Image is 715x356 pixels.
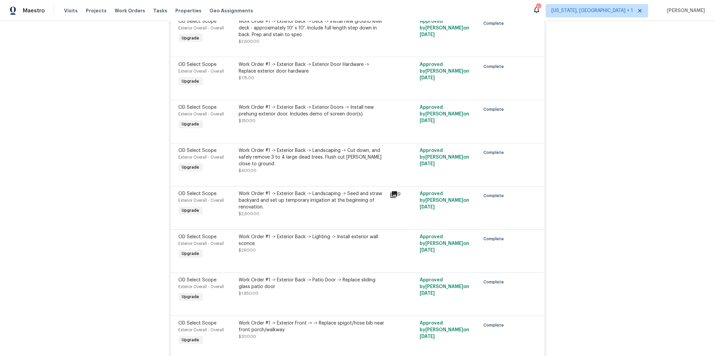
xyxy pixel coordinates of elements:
[179,156,224,160] span: Exterior Overall - Overall
[420,291,435,296] span: [DATE]
[420,192,469,210] span: Approved by [PERSON_NAME] on
[153,8,167,13] span: Tasks
[179,207,202,214] span: Upgrade
[179,328,224,332] span: Exterior Overall - Overall
[179,112,224,116] span: Exterior Overall - Overall
[420,335,435,339] span: [DATE]
[420,321,469,339] span: Approved by [PERSON_NAME] on
[179,199,224,203] span: Exterior Overall - Overall
[179,35,202,41] span: Upgrade
[179,192,217,196] span: OD Select Scope
[420,19,469,37] span: Approved by [PERSON_NAME] on
[86,7,107,14] span: Projects
[64,7,78,14] span: Visits
[179,278,217,283] span: OD Select Scope
[179,235,217,240] span: OD Select Scope
[179,62,217,67] span: OD Select Scope
[179,242,224,246] span: Exterior Overall - Overall
[179,69,224,73] span: Exterior Overall - Overall
[239,277,386,290] div: Work Order #1 -> Exterior Back -> Patio Door -> Replace sliding glass patio door
[179,164,202,171] span: Upgrade
[483,106,507,113] span: Complete
[239,212,260,216] span: $2,600.00
[239,18,386,38] div: Work Order #1 -> Exterior Back -> Deck -> Install new ground level deck - approximately 10' x 10'...
[239,292,259,296] span: $1,850.00
[551,7,633,14] span: [US_STATE], [GEOGRAPHIC_DATA] + 1
[179,78,202,85] span: Upgrade
[483,193,507,199] span: Complete
[23,7,45,14] span: Maestro
[420,32,435,37] span: [DATE]
[115,7,145,14] span: Work Orders
[175,7,201,14] span: Properties
[420,149,469,167] span: Approved by [PERSON_NAME] on
[239,320,386,334] div: Work Order #1 -> Exterior Front -> -> Replace spigot/hose bib near front porch/walkway
[420,105,469,123] span: Approved by [PERSON_NAME] on
[179,105,217,110] span: OD Select Scope
[390,191,416,199] div: 9
[179,121,202,128] span: Upgrade
[536,4,541,11] div: 17
[420,76,435,80] span: [DATE]
[239,335,256,339] span: $300.00
[179,321,217,326] span: OD Select Scope
[420,235,469,253] span: Approved by [PERSON_NAME] on
[179,285,224,289] span: Exterior Overall - Overall
[483,236,507,243] span: Complete
[420,278,469,296] span: Approved by [PERSON_NAME] on
[483,322,507,329] span: Complete
[179,26,224,30] span: Exterior Overall - Overall
[420,162,435,167] span: [DATE]
[420,62,469,80] span: Approved by [PERSON_NAME] on
[179,19,217,24] span: OD Select Scope
[239,169,257,173] span: $400.00
[210,7,253,14] span: Geo Assignments
[420,119,435,123] span: [DATE]
[483,279,507,286] span: Complete
[179,149,217,153] span: OD Select Scope
[179,294,202,300] span: Upgrade
[239,249,256,253] span: $290.00
[420,248,435,253] span: [DATE]
[239,104,386,118] div: Work Order #1 -> Exterior Back -> Exterior Doors -> Install new prehung exterior door. Includes d...
[483,150,507,156] span: Complete
[239,148,386,168] div: Work Order #1 -> Exterior Back -> Landscaping -> Cut down, and safely remove 3 to 4 large dead tr...
[179,337,202,344] span: Upgrade
[420,205,435,210] span: [DATE]
[239,39,260,43] span: $2,600.00
[239,119,256,123] span: $350.00
[239,76,254,80] span: $175.00
[239,234,386,247] div: Work Order #1 -> Exterior Back -> Lighting -> Install exterior wall sconce
[239,61,386,75] div: Work Order #1 -> Exterior Back -> Exterior Door Hardware -> Replace exterior door hardware
[179,251,202,257] span: Upgrade
[483,20,507,27] span: Complete
[664,7,705,14] span: [PERSON_NAME]
[239,191,386,211] div: Work Order #1 -> Exterior Back -> Landscaping -> Seed and straw backyard and set up temporary irr...
[483,63,507,70] span: Complete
